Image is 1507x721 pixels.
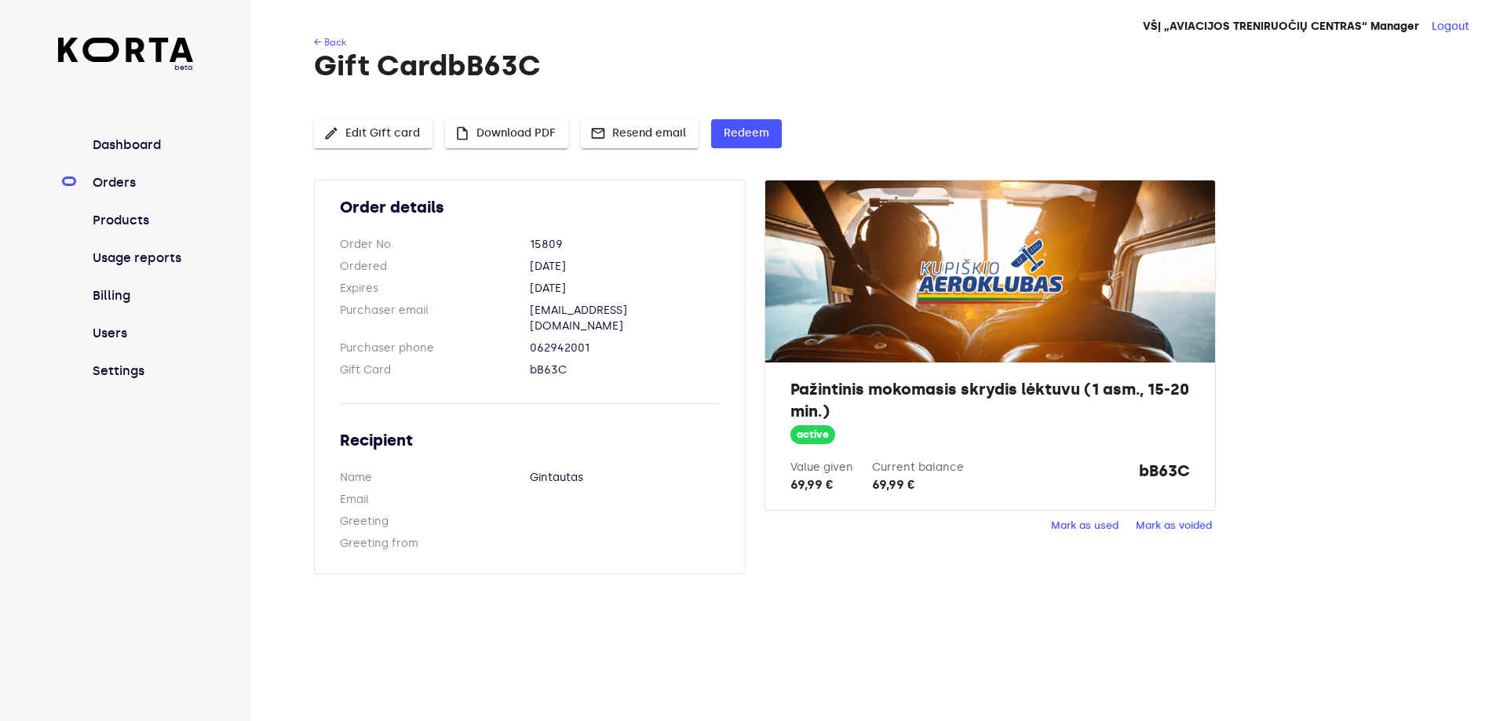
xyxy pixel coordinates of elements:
button: Edit Gift card [314,119,432,148]
dd: Gintautas [530,470,720,486]
dd: [DATE] [530,281,720,297]
img: Korta [58,38,194,62]
dt: Gift Card [340,362,530,378]
span: Download PDF [458,124,556,144]
h2: Order details [340,196,720,218]
div: 69,99 € [872,475,964,494]
a: Orders [89,173,194,192]
span: active [790,428,835,442]
a: Users [89,324,194,343]
label: Current balance [872,461,964,474]
span: Redeem [724,124,769,144]
dd: [EMAIL_ADDRESS][DOMAIN_NAME] [530,303,720,334]
dt: Expires [340,281,530,297]
span: Resend email [593,124,686,144]
button: Mark as voided [1132,514,1216,538]
strong: VŠĮ „AVIACIJOS TRENIRUOČIŲ CENTRAS“ Manager [1143,20,1419,33]
strong: bB63C [1139,460,1190,494]
dd: [DATE] [530,259,720,275]
h2: Pažintinis mokomasis skrydis lėktuvu (1 asm., 15-20 min.) [790,378,1189,422]
a: Edit Gift card [314,125,432,138]
button: Download PDF [445,119,568,148]
dt: Purchaser phone [340,340,530,356]
span: mail [590,126,606,141]
span: beta [58,62,194,73]
a: Billing [89,286,194,305]
dd: bB63C [530,362,720,378]
span: Mark as used [1051,517,1118,535]
span: insert_drive_file [454,126,470,141]
dd: 15809 [530,237,720,253]
h2: Recipient [340,429,720,451]
dt: Order No. [340,237,530,253]
dt: Greeting from [340,536,530,552]
a: Products [89,211,194,230]
dd: 062942001 [530,340,720,356]
label: Value given [790,461,853,474]
dt: Name [340,470,530,486]
button: Logout [1432,19,1469,35]
dt: Ordered [340,259,530,275]
button: Resend email [581,119,699,148]
a: Usage reports [89,249,194,268]
a: ← Back [314,37,346,48]
div: 69,99 € [790,475,853,494]
span: edit [323,126,339,141]
a: Dashboard [89,136,194,155]
dt: Purchaser email [340,303,530,334]
dt: Greeting [340,514,530,530]
h1: Gift Card bB63C [314,50,1441,82]
button: Mark as used [1047,514,1122,538]
span: Mark as voided [1136,517,1212,535]
span: Edit Gift card [327,124,420,144]
dt: Email [340,492,530,508]
a: beta [58,38,194,73]
a: Settings [89,362,194,381]
button: Redeem [711,119,782,148]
